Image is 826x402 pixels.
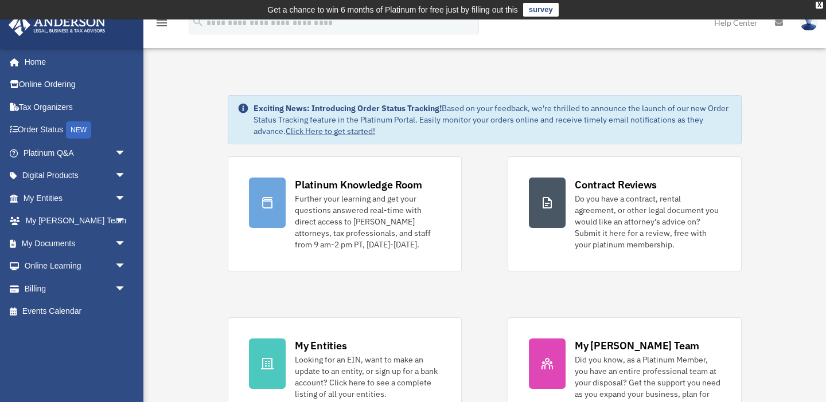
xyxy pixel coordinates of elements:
[8,96,143,119] a: Tax Organizers
[66,121,91,139] div: NEW
[254,103,732,137] div: Based on your feedback, we're thrilled to announce the launch of our new Order Status Tracking fe...
[155,20,169,30] a: menu
[267,3,518,17] div: Get a chance to win 6 months of Platinum for free just by filling out this
[295,354,441,400] div: Looking for an EIN, want to make an update to an entity, or sign up for a bank account? Click her...
[8,164,143,187] a: Digital Productsarrow_drop_down
[8,73,143,96] a: Online Ordering
[295,338,346,353] div: My Entities
[8,210,143,232] a: My [PERSON_NAME] Teamarrow_drop_down
[295,193,441,250] div: Further your learning and get your questions answered real-time with direct access to [PERSON_NAM...
[523,3,559,17] a: survey
[5,14,109,36] img: Anderson Advisors Platinum Portal
[8,255,143,278] a: Online Learningarrow_drop_down
[115,277,138,301] span: arrow_drop_down
[575,178,657,192] div: Contract Reviews
[8,119,143,142] a: Order StatusNEW
[575,338,699,353] div: My [PERSON_NAME] Team
[192,15,204,28] i: search
[8,141,143,164] a: Platinum Q&Aarrow_drop_down
[508,156,742,271] a: Contract Reviews Do you have a contract, rental agreement, or other legal document you would like...
[816,2,823,9] div: close
[155,16,169,30] i: menu
[8,232,143,255] a: My Documentsarrow_drop_down
[115,187,138,210] span: arrow_drop_down
[575,193,720,250] div: Do you have a contract, rental agreement, or other legal document you would like an attorney's ad...
[8,187,143,210] a: My Entitiesarrow_drop_down
[295,178,422,192] div: Platinum Knowledge Room
[115,141,138,165] span: arrow_drop_down
[115,255,138,278] span: arrow_drop_down
[115,232,138,255] span: arrow_drop_down
[8,50,138,73] a: Home
[8,277,143,300] a: Billingarrow_drop_down
[254,103,442,113] strong: Exciting News: Introducing Order Status Tracking!
[115,210,138,233] span: arrow_drop_down
[286,126,375,136] a: Click Here to get started!
[800,14,817,31] img: User Pic
[8,300,143,323] a: Events Calendar
[228,156,462,271] a: Platinum Knowledge Room Further your learning and get your questions answered real-time with dire...
[115,164,138,188] span: arrow_drop_down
